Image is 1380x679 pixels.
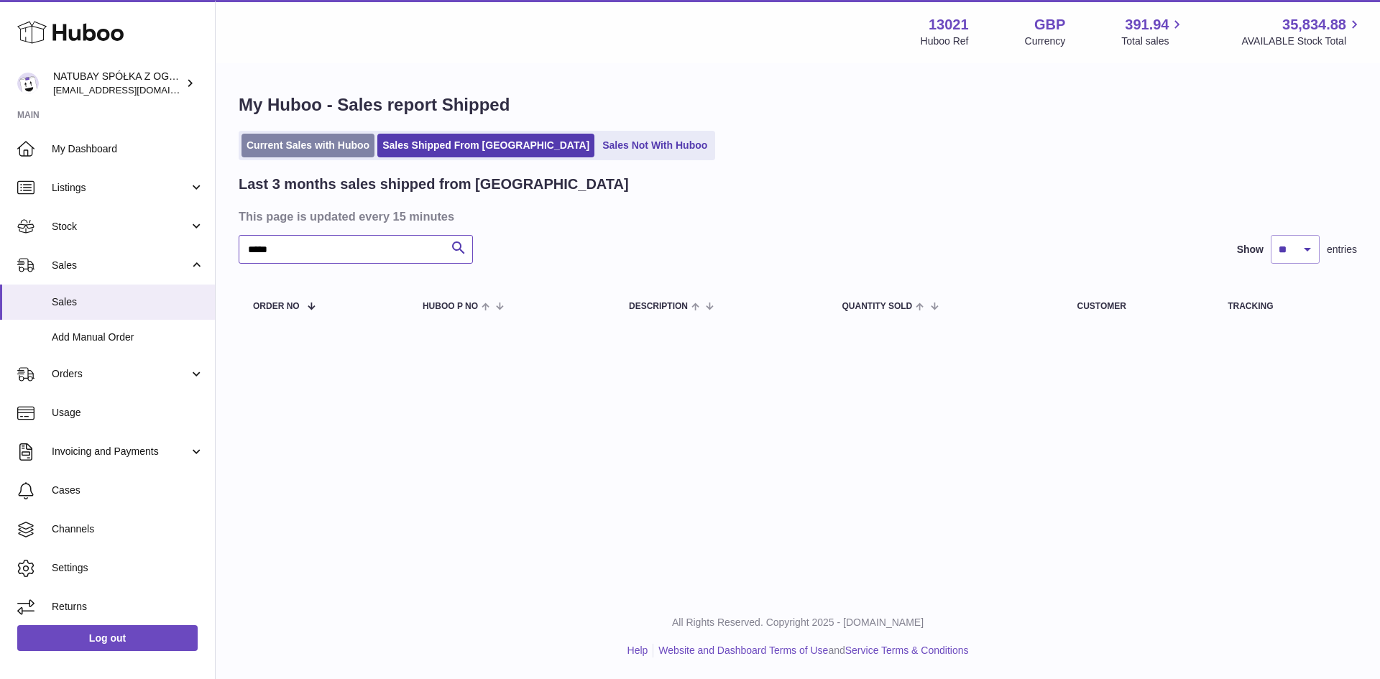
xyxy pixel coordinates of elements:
span: Add Manual Order [52,331,204,344]
span: Order No [253,302,300,311]
span: Sales [52,259,189,272]
a: Service Terms & Conditions [845,645,969,656]
span: Total sales [1121,34,1185,48]
a: Website and Dashboard Terms of Use [658,645,828,656]
label: Show [1237,243,1264,257]
strong: GBP [1034,15,1065,34]
span: Quantity Sold [842,302,912,311]
a: 391.94 Total sales [1121,15,1185,48]
span: My Dashboard [52,142,204,156]
a: 35,834.88 AVAILABLE Stock Total [1241,15,1363,48]
span: Listings [52,181,189,195]
span: [EMAIL_ADDRESS][DOMAIN_NAME] [53,84,211,96]
a: Help [627,645,648,656]
a: Log out [17,625,198,651]
span: 391.94 [1125,15,1169,34]
div: Customer [1077,302,1199,311]
span: AVAILABLE Stock Total [1241,34,1363,48]
span: entries [1327,243,1357,257]
a: Current Sales with Huboo [241,134,374,157]
h2: Last 3 months sales shipped from [GEOGRAPHIC_DATA] [239,175,629,194]
h3: This page is updated every 15 minutes [239,208,1353,224]
span: Settings [52,561,204,575]
img: internalAdmin-13021@internal.huboo.com [17,73,39,94]
strong: 13021 [929,15,969,34]
div: NATUBAY SPÓŁKA Z OGRANICZONĄ ODPOWIEDZIALNOŚCIĄ [53,70,183,97]
a: Sales Shipped From [GEOGRAPHIC_DATA] [377,134,594,157]
span: Orders [52,367,189,381]
li: and [653,644,968,657]
span: Stock [52,220,189,234]
h1: My Huboo - Sales report Shipped [239,93,1357,116]
div: Huboo Ref [921,34,969,48]
span: Cases [52,484,204,497]
div: Currency [1025,34,1066,48]
span: Returns [52,600,204,614]
a: Sales Not With Huboo [597,134,712,157]
span: Invoicing and Payments [52,445,189,458]
span: Channels [52,522,204,536]
span: Sales [52,295,204,309]
div: Tracking [1228,302,1343,311]
span: Usage [52,406,204,420]
p: All Rights Reserved. Copyright 2025 - [DOMAIN_NAME] [227,616,1368,629]
span: Description [629,302,688,311]
span: Huboo P no [423,302,478,311]
span: 35,834.88 [1282,15,1346,34]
